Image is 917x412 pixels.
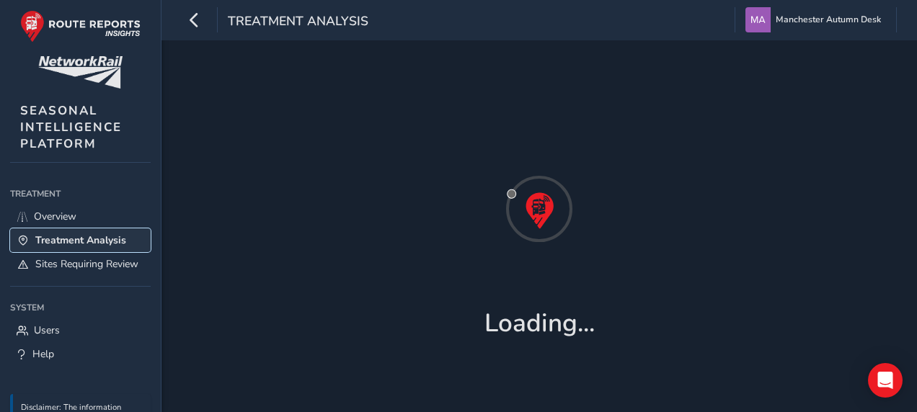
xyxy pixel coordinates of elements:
span: Treatment Analysis [228,12,368,32]
h1: Loading... [484,308,595,339]
a: Overview [10,205,151,228]
img: customer logo [38,56,123,89]
img: diamond-layout [745,7,771,32]
span: Help [32,347,54,361]
span: Sites Requiring Review [35,257,138,271]
a: Treatment Analysis [10,228,151,252]
a: Users [10,318,151,342]
a: Sites Requiring Review [10,252,151,276]
span: Overview [34,210,76,223]
span: Manchester Autumn Desk [776,7,881,32]
button: Manchester Autumn Desk [745,7,886,32]
a: Help [10,342,151,366]
span: Treatment Analysis [35,233,126,247]
span: Users [34,323,60,337]
div: Treatment [10,183,151,205]
div: System [10,297,151,318]
div: Open Intercom Messenger [868,363,903,398]
img: rr logo [20,10,141,42]
span: SEASONAL INTELLIGENCE PLATFORM [20,102,122,152]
